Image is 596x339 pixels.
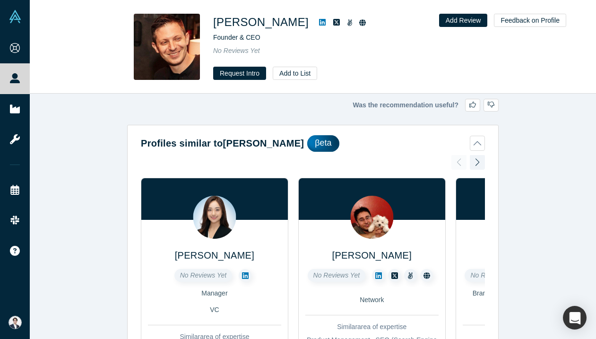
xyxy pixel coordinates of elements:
[141,135,485,152] button: Profiles similar to[PERSON_NAME]βeta
[332,250,412,261] a: [PERSON_NAME]
[213,14,309,31] h1: [PERSON_NAME]
[213,47,260,54] span: No Reviews Yet
[180,271,227,279] span: No Reviews Yet
[9,10,22,23] img: Alchemist Vault Logo
[350,196,393,239] img: Gaurav Sharma's Profile Image
[213,67,266,80] button: Request Intro
[470,271,517,279] span: No Reviews Yet
[307,135,339,152] div: βeta
[9,316,22,329] img: Eisuke Shimizu's Account
[463,305,596,315] div: Network
[494,14,566,27] button: Feedback on Profile
[305,322,439,332] div: Similar area of expertise
[193,196,236,239] img: Jinny Jung's Profile Image
[134,14,200,80] img: Yan-David Erlich's Profile Image
[201,289,227,297] span: Manager
[439,14,488,27] button: Add Review
[313,271,360,279] span: No Reviews Yet
[141,136,304,150] h2: Profiles similar to [PERSON_NAME]
[175,250,254,261] a: [PERSON_NAME]
[305,295,439,305] div: Network
[273,67,317,80] button: Add to List
[213,34,260,41] span: Founder & CEO
[127,99,499,112] div: Was the recommendation useful?
[148,305,281,315] div: VC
